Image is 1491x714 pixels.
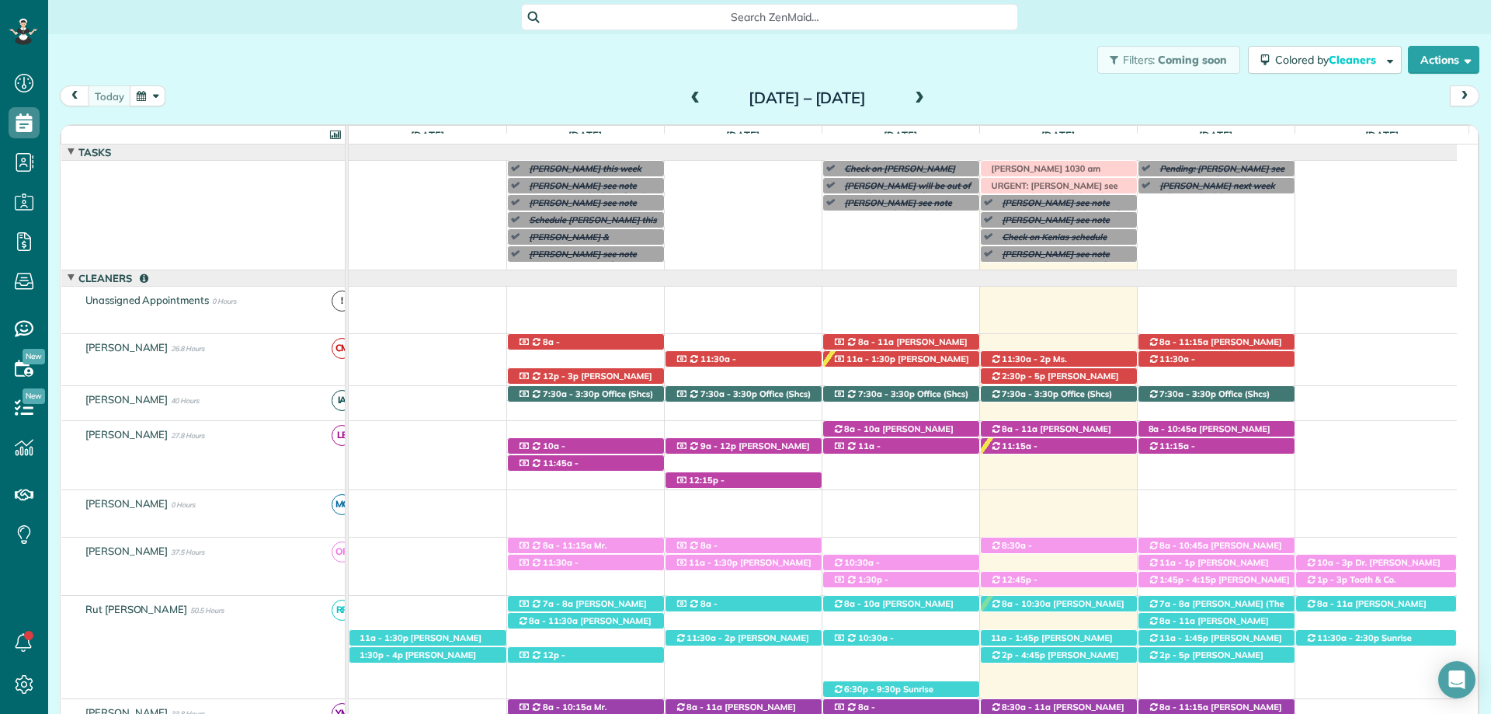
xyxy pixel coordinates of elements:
[359,650,404,660] span: 1:30p - 4p
[1305,557,1441,590] span: Dr. [PERSON_NAME] ([PHONE_NUMBER], [PHONE_NUMBER])
[723,129,763,141] span: [DATE]
[823,555,979,571] div: [STREET_ADDRESS]
[508,334,664,350] div: [STREET_ADDRESS]
[75,272,151,284] span: Cleaners
[522,163,642,174] span: [PERSON_NAME] this week
[823,572,979,588] div: [STREET_ADDRESS]
[1159,702,1209,712] span: 8a - 11:15a
[82,428,172,441] span: [PERSON_NAME]
[686,702,723,712] span: 8a - 11a
[832,354,969,375] span: [PERSON_NAME] ([PHONE_NUMBER])
[1138,555,1295,571] div: [STREET_ADDRESS]
[675,441,810,462] span: [PERSON_NAME] ([PHONE_NUMBER])
[517,388,654,410] span: Office (Shcs) ([PHONE_NUMBER])
[857,336,895,347] span: 8a - 11a
[1001,354,1051,364] span: 11:30a - 2p
[990,388,1113,410] span: Office (Shcs) ([PHONE_NUMBER])
[995,249,1115,282] span: [PERSON_NAME] see note (Wants a cleaning early this week if possible)
[1296,572,1457,588] div: [STREET_ADDRESS]
[1296,555,1457,571] div: [STREET_ADDRESS][PERSON_NAME]
[508,647,664,663] div: [STREET_ADDRESS][PERSON_NAME]
[823,351,979,367] div: [STREET_ADDRESS][PERSON_NAME]
[1316,574,1348,585] span: 1p - 3p
[517,441,566,462] span: 10a - 12:30p
[832,684,972,705] span: Sunrise Dermatology ([PHONE_NUMBER])
[1196,129,1236,141] span: [DATE]
[823,681,979,698] div: [STREET_ADDRESS][PERSON_NAME]
[823,596,979,612] div: [STREET_ADDRESS]
[517,598,647,620] span: [PERSON_NAME] ([PHONE_NUMBER])
[1148,615,1269,637] span: [PERSON_NAME] ([PHONE_NUMBER])
[1148,388,1270,410] span: Office (Shcs) ([PHONE_NUMBER])
[82,393,172,406] span: [PERSON_NAME]
[832,451,930,473] span: [PERSON_NAME] ([PHONE_NUMBER])
[359,650,476,671] span: [PERSON_NAME] ([PHONE_NUMBER])
[1148,574,1290,608] span: [PERSON_NAME] (DC LAWN) ([PHONE_NUMBER], [PHONE_NUMBER])
[832,336,968,358] span: [PERSON_NAME] ([PHONE_NUMBER])
[1138,596,1295,612] div: [STREET_ADDRESS]
[990,423,1111,445] span: [PERSON_NAME] ([PHONE_NUMBER])
[1001,650,1046,660] span: 2p - 4:45p
[666,555,822,571] div: [STREET_ADDRESS]
[832,441,881,462] span: 11a - 1:30p
[1158,53,1228,67] span: Coming soon
[990,632,1113,654] span: [PERSON_NAME] ([PHONE_NUMBER])
[332,425,353,446] span: LE
[1248,46,1402,74] button: Colored byCleaners
[517,347,620,369] span: [PERSON_NAME] ([PHONE_NUMBER])
[990,451,1087,473] span: [PERSON_NAME] ([PHONE_NUMBER])
[823,334,979,350] div: [STREET_ADDRESS]
[675,475,725,496] span: 12:15p - 2:45p
[522,249,643,282] span: [PERSON_NAME] see note ([DATE] or [DATE] afternoon only)
[881,129,920,141] span: [DATE]
[212,297,236,305] span: 0 Hours
[1159,574,1217,585] span: 1:45p - 4:15p
[675,551,777,573] span: [PERSON_NAME] ([PHONE_NUMBER])
[688,557,739,568] span: 11a - 1:30p
[517,336,561,358] span: 8a - 11:30a
[517,660,614,682] span: [PERSON_NAME] ([PHONE_NUMBER])
[837,163,955,185] span: Check on [PERSON_NAME] dates again
[1138,421,1295,437] div: [STREET_ADDRESS]
[171,344,204,353] span: 26.8 Hours
[981,421,1137,437] div: [STREET_ADDRESS]
[1138,538,1295,554] div: [STREET_ADDRESS]
[832,585,930,607] span: [PERSON_NAME] ([PHONE_NUMBER])
[1148,632,1282,654] span: [PERSON_NAME] ([PHONE_NUMBER])
[1148,364,1245,386] span: [PERSON_NAME] ([PHONE_NUMBER])
[517,451,620,473] span: [PERSON_NAME] ([PHONE_NUMBER])
[1123,53,1156,67] span: Filters:
[1450,85,1479,106] button: next
[171,396,199,405] span: 40 Hours
[522,214,657,236] span: Schedule [PERSON_NAME] this week
[981,438,1137,455] div: [STREET_ADDRESS]
[1316,557,1354,568] span: 10a - 3p
[1329,53,1378,67] span: Cleaners
[1148,423,1270,445] span: [PERSON_NAME] ([PHONE_NUMBER])
[981,630,1137,646] div: [STREET_ADDRESS]
[1138,572,1295,588] div: 19272 [US_STATE] 181 - Fairhope, AL, 36532
[517,468,614,490] span: [PERSON_NAME] ([PHONE_NUMBER])
[1408,46,1479,74] button: Actions
[508,438,664,455] div: [STREET_ADDRESS]
[1316,632,1379,643] span: 11:30a - 2:30p
[517,650,566,671] span: 12p - 3:45p
[686,632,736,643] span: 11:30a - 2p
[823,421,979,437] div: [STREET_ADDRESS]
[508,596,664,612] div: [STREET_ADDRESS]
[1138,438,1295,455] div: [STREET_ADDRESS]
[508,455,664,472] div: [STREET_ADDRESS]
[1001,371,1046,381] span: 2:30p - 5p
[1148,336,1282,358] span: [PERSON_NAME] ([PHONE_NUMBER])
[675,557,812,579] span: [PERSON_NAME] ([PHONE_NUMBER])
[1148,650,1263,671] span: [PERSON_NAME] ([PHONE_NUMBER])
[990,585,1087,607] span: [PERSON_NAME] ([PHONE_NUMBER])
[88,85,131,106] button: today
[1159,540,1209,551] span: 8a - 10:45a
[1152,180,1291,270] span: [PERSON_NAME] next week (Please schedule [PERSON_NAME] for [DATE] or [DATE]. Marking this as urge...
[1159,650,1190,660] span: 2p - 5p
[1159,632,1209,643] span: 11a - 1:45p
[542,540,593,551] span: 8a - 11:15a
[823,386,979,402] div: 11940 [US_STATE] 181 - Fairhope, AL, 36532
[981,538,1137,554] div: [STREET_ADDRESS][PERSON_NAME]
